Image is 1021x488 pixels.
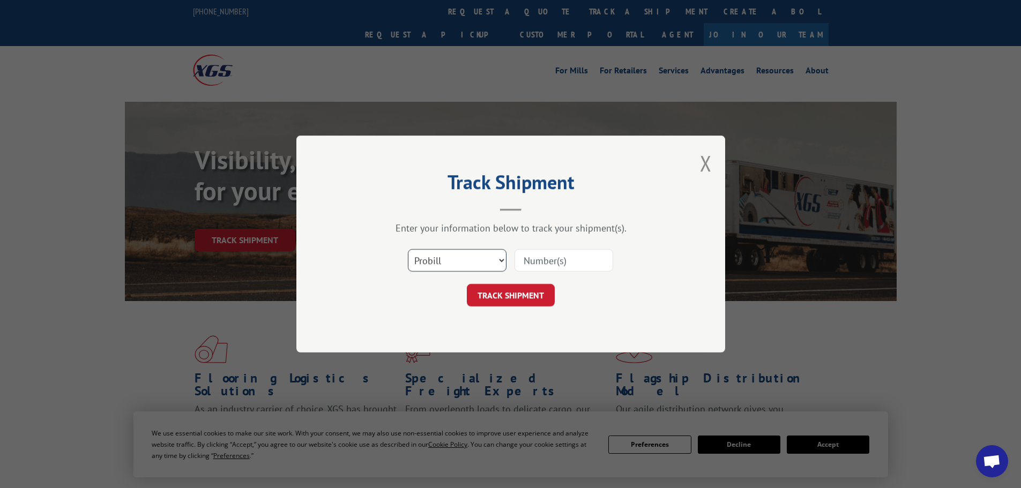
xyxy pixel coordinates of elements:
[467,284,555,306] button: TRACK SHIPMENT
[350,175,672,195] h2: Track Shipment
[350,222,672,234] div: Enter your information below to track your shipment(s).
[700,149,712,177] button: Close modal
[515,249,613,272] input: Number(s)
[976,445,1008,477] div: Open chat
